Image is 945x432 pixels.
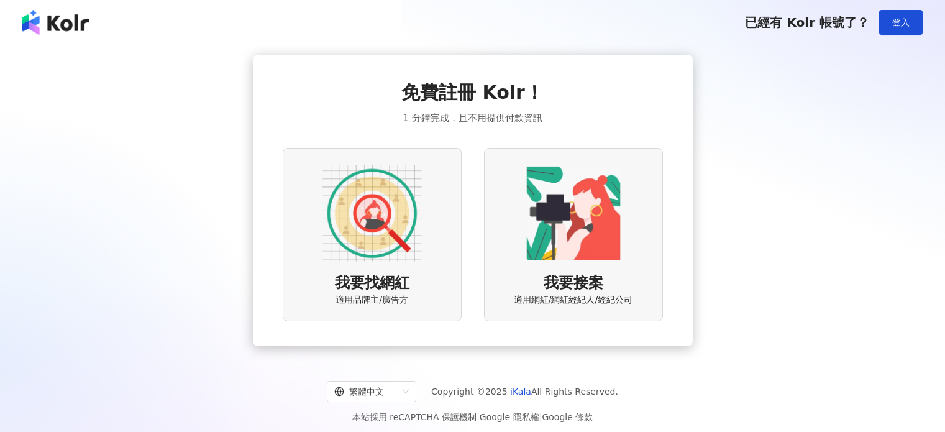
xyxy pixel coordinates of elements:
a: Google 隱私權 [480,412,539,422]
span: 已經有 Kolr 帳號了？ [745,15,869,30]
a: Google 條款 [542,412,593,422]
img: logo [22,10,89,35]
span: 我要接案 [544,273,603,294]
span: 登入 [892,17,910,27]
span: 適用品牌主/廣告方 [336,294,408,306]
div: 繁體中文 [334,382,398,402]
a: iKala [510,387,531,397]
span: | [539,412,542,422]
span: Copyright © 2025 All Rights Reserved. [431,384,618,399]
span: 本站採用 reCAPTCHA 保護機制 [352,410,593,425]
span: 適用網紅/網紅經紀人/經紀公司 [514,294,632,306]
span: | [477,412,480,422]
span: 1 分鐘完成，且不用提供付款資訊 [403,111,542,126]
span: 免費註冊 Kolr！ [401,80,544,106]
span: 我要找網紅 [335,273,409,294]
img: KOL identity option [524,163,623,263]
img: AD identity option [322,163,422,263]
button: 登入 [879,10,923,35]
